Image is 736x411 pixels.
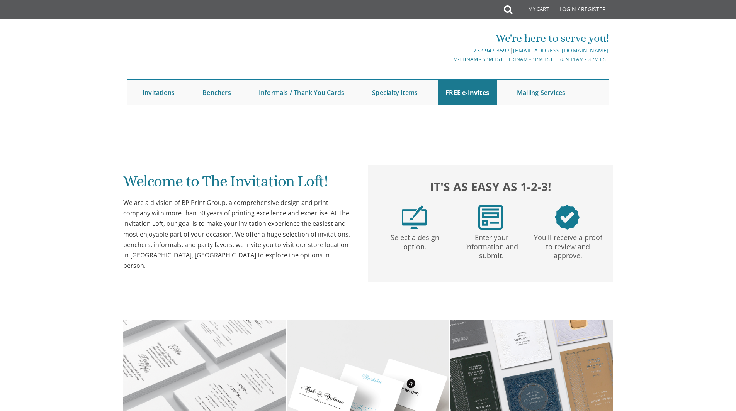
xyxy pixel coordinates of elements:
[512,1,554,20] a: My Cart
[378,230,452,252] p: Select a design option.
[251,80,352,105] a: Informals / Thank You Cards
[376,178,605,195] h2: It's as easy as 1-2-3!
[509,80,573,105] a: Mailing Services
[455,230,528,260] p: Enter your information and submit.
[402,205,427,230] img: step1.png
[364,80,425,105] a: Specialty Items
[288,30,609,46] div: We're here to serve you!
[288,46,609,55] div: |
[555,205,580,230] img: step3.png
[438,80,497,105] a: FREE e-Invites
[513,47,609,54] a: [EMAIL_ADDRESS][DOMAIN_NAME]
[473,47,510,54] a: 732.947.3597
[531,230,605,260] p: You'll receive a proof to review and approve.
[288,55,609,63] div: M-Th 9am - 5pm EST | Fri 9am - 1pm EST | Sun 11am - 3pm EST
[123,173,353,196] h1: Welcome to The Invitation Loft!
[478,205,503,230] img: step2.png
[135,80,182,105] a: Invitations
[195,80,239,105] a: Benchers
[123,198,353,271] div: We are a division of BP Print Group, a comprehensive design and print company with more than 30 y...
